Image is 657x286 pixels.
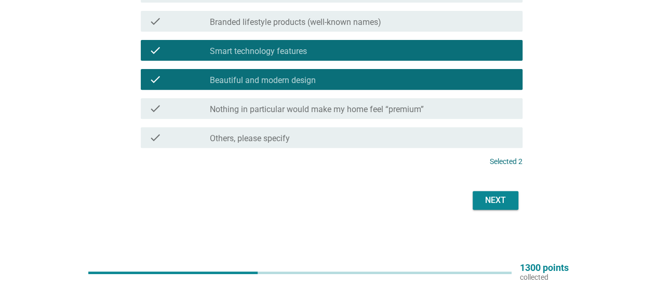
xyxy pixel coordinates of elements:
i: check [149,131,162,144]
label: Branded lifestyle products (well-known names) [210,17,381,28]
i: check [149,102,162,115]
p: collected [520,273,569,282]
button: Next [473,191,518,210]
i: check [149,15,162,28]
label: Nothing in particular would make my home feel “premium” [210,104,424,115]
i: check [149,73,162,86]
label: Beautiful and modern design [210,75,316,86]
label: Smart technology features [210,46,307,57]
p: Selected 2 [490,156,522,167]
i: check [149,44,162,57]
label: Others, please specify [210,133,290,144]
p: 1300 points [520,263,569,273]
div: Next [481,194,510,207]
